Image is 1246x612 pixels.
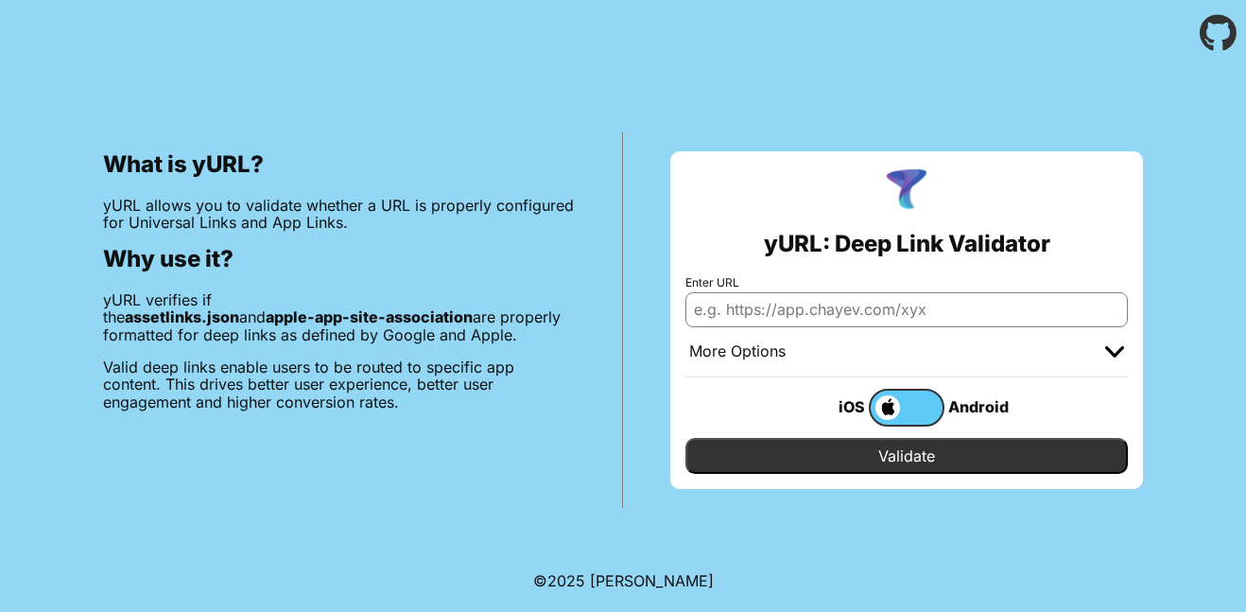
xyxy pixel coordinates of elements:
img: yURL Logo [882,166,931,216]
h2: yURL: Deep Link Validator [764,231,1050,257]
b: assetlinks.json [125,307,239,326]
h2: What is yURL? [103,151,575,178]
img: chevron [1105,346,1124,358]
input: Validate [685,438,1128,474]
span: 2025 [547,571,585,590]
label: Enter URL [685,276,1128,289]
h2: Why use it? [103,246,575,272]
input: e.g. https://app.chayev.com/xyx [685,292,1128,326]
footer: © [533,550,714,612]
p: yURL allows you to validate whether a URL is properly configured for Universal Links and App Links. [103,197,575,232]
div: More Options [689,342,786,361]
a: Michael Ibragimchayev's Personal Site [590,571,714,590]
div: iOS [793,394,869,419]
div: Android [944,394,1020,419]
b: apple-app-site-association [266,307,473,326]
p: Valid deep links enable users to be routed to specific app content. This drives better user exper... [103,358,575,411]
p: yURL verifies if the and are properly formatted for deep links as defined by Google and Apple. [103,291,575,343]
